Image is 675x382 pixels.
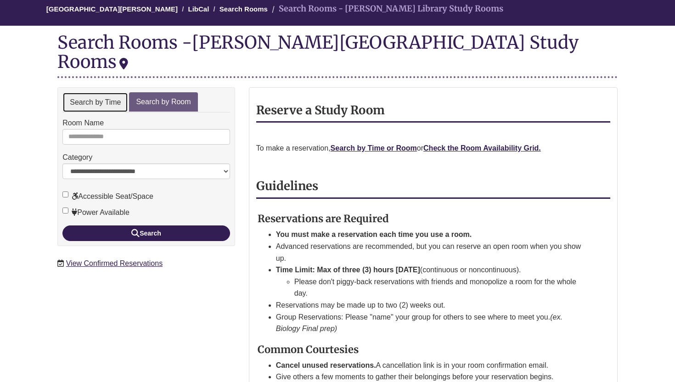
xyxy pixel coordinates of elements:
label: Room Name [62,117,104,129]
a: Search by Time [62,92,128,113]
strong: You must make a reservation each time you use a room. [276,230,472,238]
li: Reservations may be made up to two (2) weeks out. [276,299,588,311]
strong: Guidelines [256,179,318,193]
strong: Reservations are Required [258,212,389,225]
a: Search by Time or Room [331,144,417,152]
a: Search by Room [129,92,197,112]
li: A cancellation link is in your room confirmation email. [276,360,588,371]
li: (continuous or noncontinuous). [276,264,588,299]
strong: Reserve a Study Room [256,103,385,118]
strong: Time Limit: Max of three (3) hours [DATE] [276,266,420,274]
a: [GEOGRAPHIC_DATA][PERSON_NAME] [46,5,178,13]
a: Search Rooms [219,5,268,13]
a: LibCal [188,5,209,13]
strong: Common Courtesies [258,343,359,356]
div: [PERSON_NAME][GEOGRAPHIC_DATA] Study Rooms [57,31,579,73]
label: Power Available [62,207,129,219]
strong: Cancel unused reservations. [276,361,376,369]
a: View Confirmed Reservations [66,259,163,267]
li: Advanced reservations are recommended, but you can reserve an open room when you show up. [276,241,588,264]
label: Category [62,152,92,163]
input: Accessible Seat/Space [62,191,68,197]
div: Search Rooms - [57,33,618,78]
input: Power Available [62,208,68,213]
li: Search Rooms - [PERSON_NAME] Library Study Rooms [270,2,503,16]
label: Accessible Seat/Space [62,191,153,202]
a: Check the Room Availability Grid. [423,144,541,152]
button: Search [62,225,230,241]
p: To make a reservation, or [256,142,610,154]
li: Group Reservations: Please "name" your group for others to see where to meet you. [276,311,588,335]
li: Please don't piggy-back reservations with friends and monopolize a room for the whole day. [294,276,588,299]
